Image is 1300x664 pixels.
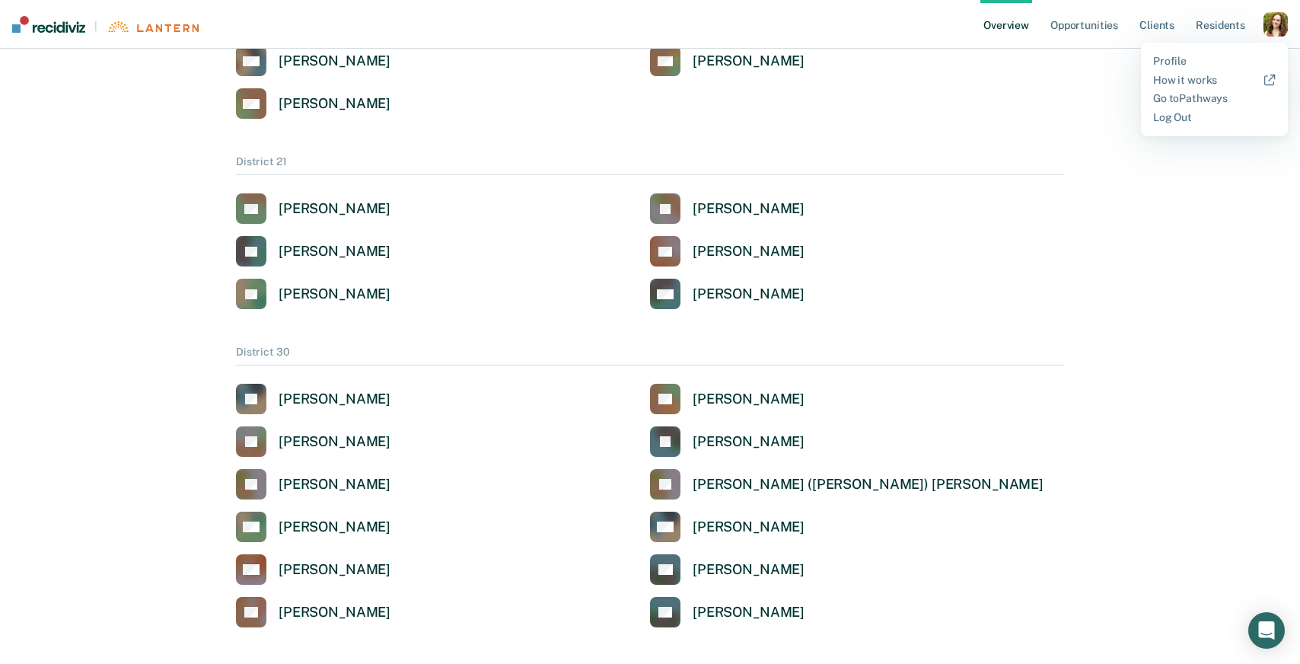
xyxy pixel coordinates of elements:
a: | [12,16,199,33]
div: District 30 [236,346,1064,366]
div: [PERSON_NAME] [279,200,390,218]
a: How it works [1153,74,1276,87]
a: [PERSON_NAME] [236,46,390,76]
div: [PERSON_NAME] [279,391,390,408]
div: District 21 [236,155,1064,175]
a: [PERSON_NAME] [650,193,805,224]
img: Lantern [107,21,199,33]
a: [PERSON_NAME] [236,384,390,414]
a: [PERSON_NAME] [650,279,805,309]
div: [PERSON_NAME] [693,433,805,451]
div: [PERSON_NAME] [279,519,390,536]
div: [PERSON_NAME] [279,95,390,113]
a: [PERSON_NAME] [236,554,390,585]
a: [PERSON_NAME] [236,512,390,542]
a: [PERSON_NAME] [236,236,390,267]
a: Profile [1153,55,1276,68]
div: [PERSON_NAME] [279,604,390,621]
div: Open Intercom Messenger [1248,612,1285,649]
a: [PERSON_NAME] [236,279,390,309]
div: [PERSON_NAME] [693,53,805,70]
a: [PERSON_NAME] [236,426,390,457]
a: [PERSON_NAME] [236,88,390,119]
a: [PERSON_NAME] [650,236,805,267]
a: [PERSON_NAME] [650,384,805,414]
a: [PERSON_NAME] [236,597,390,627]
a: Go toPathways [1153,92,1276,105]
a: [PERSON_NAME] [650,426,805,457]
div: [PERSON_NAME] [693,391,805,408]
div: [PERSON_NAME] [279,476,390,493]
a: [PERSON_NAME] [650,46,805,76]
div: [PERSON_NAME] ([PERSON_NAME]) [PERSON_NAME] [693,476,1044,493]
div: [PERSON_NAME] [279,286,390,303]
a: Log Out [1153,111,1276,124]
a: [PERSON_NAME] [236,469,390,500]
div: [PERSON_NAME] [693,604,805,621]
div: [PERSON_NAME] [279,243,390,260]
div: [PERSON_NAME] [693,561,805,579]
a: [PERSON_NAME] [650,554,805,585]
div: [PERSON_NAME] [693,286,805,303]
a: [PERSON_NAME] [650,512,805,542]
div: [PERSON_NAME] [693,519,805,536]
a: [PERSON_NAME] [236,193,390,224]
span: | [85,20,107,33]
a: [PERSON_NAME] ([PERSON_NAME]) [PERSON_NAME] [650,469,1044,500]
a: [PERSON_NAME] [650,597,805,627]
div: [PERSON_NAME] [279,433,390,451]
div: [PERSON_NAME] [279,53,390,70]
div: [PERSON_NAME] [693,200,805,218]
div: [PERSON_NAME] [279,561,390,579]
img: Recidiviz [12,16,85,33]
div: [PERSON_NAME] [693,243,805,260]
